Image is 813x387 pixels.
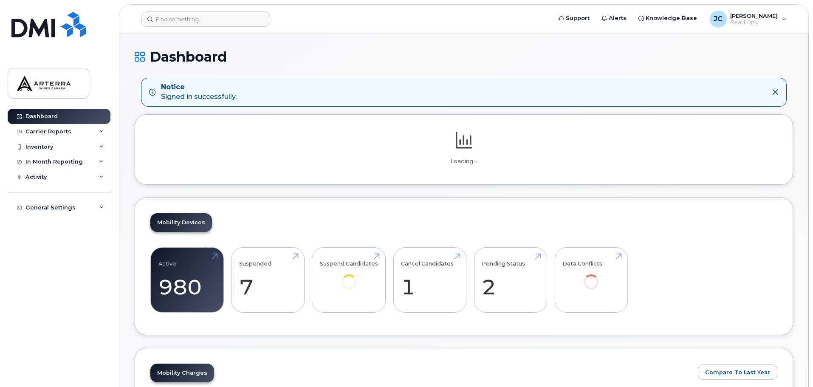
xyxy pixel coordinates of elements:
span: Compare To Last Year [705,368,770,376]
a: Suspended 7 [239,252,296,308]
a: Pending Status 2 [482,252,539,308]
p: Loading... [150,158,777,165]
strong: Notice [161,82,237,92]
a: Mobility Charges [150,364,214,382]
a: Suspend Candidates [320,252,378,301]
button: Compare To Last Year [698,364,777,380]
div: Signed in successfully. [161,82,237,102]
h1: Dashboard [135,49,793,64]
a: Data Conflicts [562,252,620,301]
a: Mobility Devices [150,213,212,232]
a: Cancel Candidates 1 [401,252,458,308]
a: Active 980 [158,252,216,308]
